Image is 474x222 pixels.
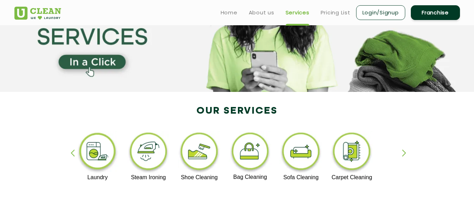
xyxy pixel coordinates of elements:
[330,131,373,174] img: carpet_cleaning_11zon.webp
[411,5,460,20] a: Franchise
[356,5,405,20] a: Login/Signup
[321,8,351,17] a: Pricing List
[221,8,238,17] a: Home
[76,174,119,181] p: Laundry
[249,8,274,17] a: About us
[127,131,170,174] img: steam_ironing_11zon.webp
[286,8,309,17] a: Services
[279,131,322,174] img: sofa_cleaning_11zon.webp
[76,131,119,174] img: laundry_cleaning_11zon.webp
[127,174,170,181] p: Steam Ironing
[229,131,272,174] img: bag_cleaning_11zon.webp
[229,174,272,180] p: Bag Cleaning
[178,131,221,174] img: shoe_cleaning_11zon.webp
[14,7,61,20] img: UClean Laundry and Dry Cleaning
[330,174,373,181] p: Carpet Cleaning
[178,174,221,181] p: Shoe Cleaning
[279,174,322,181] p: Sofa Cleaning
